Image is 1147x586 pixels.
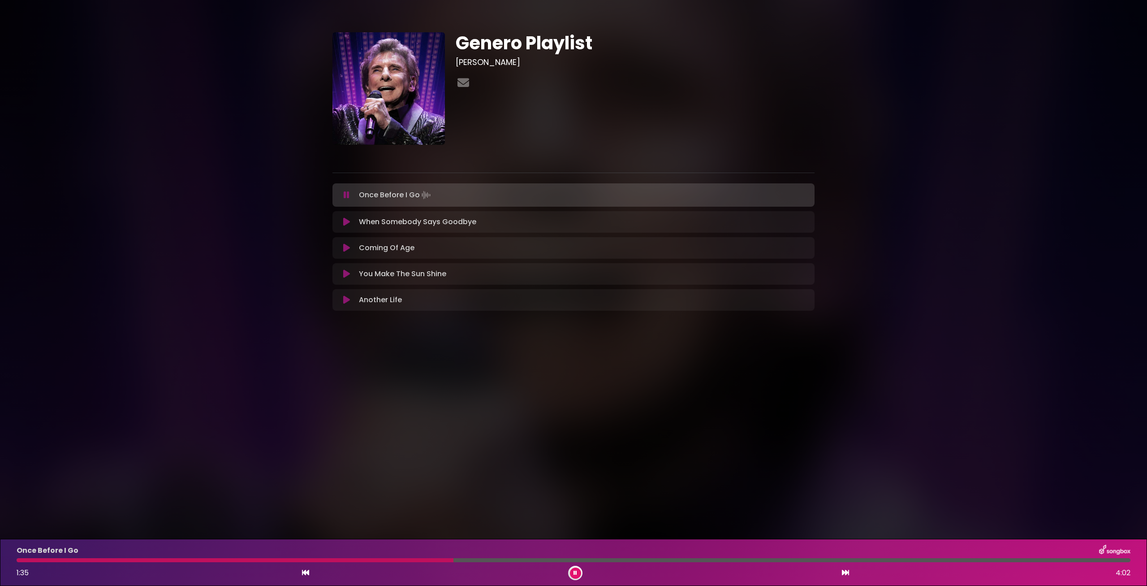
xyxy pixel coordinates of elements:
[359,189,432,201] p: Once Before I Go
[359,243,414,253] p: Coming Of Age
[359,269,446,279] p: You Make The Sun Shine
[359,217,476,227] p: When Somebody Says Goodbye
[456,32,815,54] h1: Genero Playlist
[332,32,445,145] img: 6qwFYesTPurQnItdpMxg
[420,189,432,201] img: waveform4.gif
[359,295,402,305] p: Another Life
[456,57,815,67] h3: [PERSON_NAME]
